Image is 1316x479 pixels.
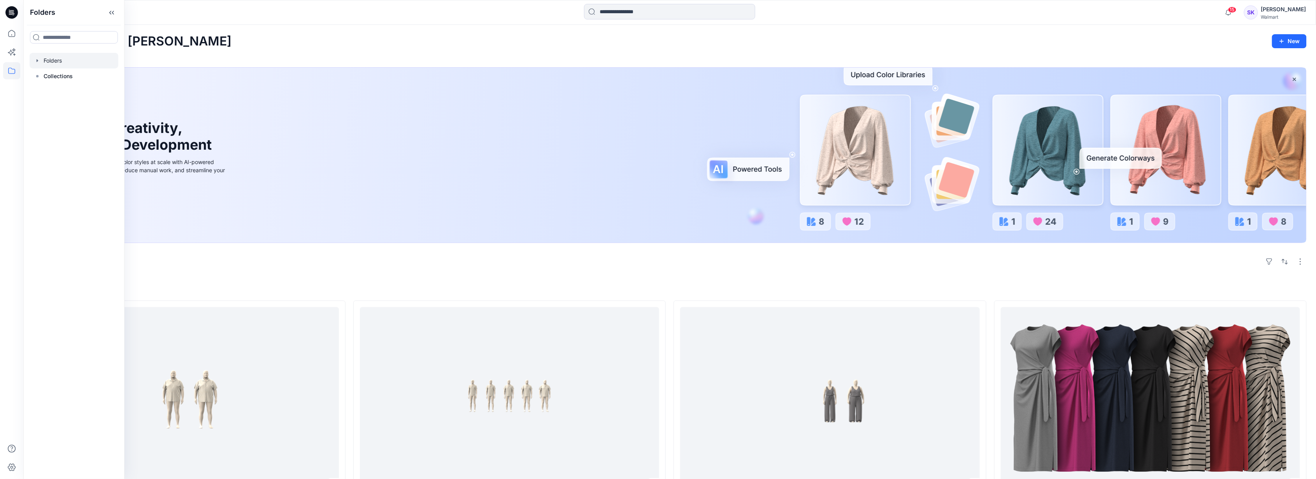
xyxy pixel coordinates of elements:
div: SK [1244,5,1258,19]
div: Explore ideas faster and recolor styles at scale with AI-powered tools that boost creativity, red... [52,158,227,182]
h1: Unleash Creativity, Speed Up Development [52,120,215,153]
button: New [1272,34,1307,48]
h4: Styles [33,283,1307,293]
span: 15 [1228,7,1237,13]
p: Collections [44,72,73,81]
div: [PERSON_NAME] [1261,5,1306,14]
div: Walmart [1261,14,1306,20]
h2: Welcome back, [PERSON_NAME] [33,34,232,49]
a: Discover more [52,192,227,207]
